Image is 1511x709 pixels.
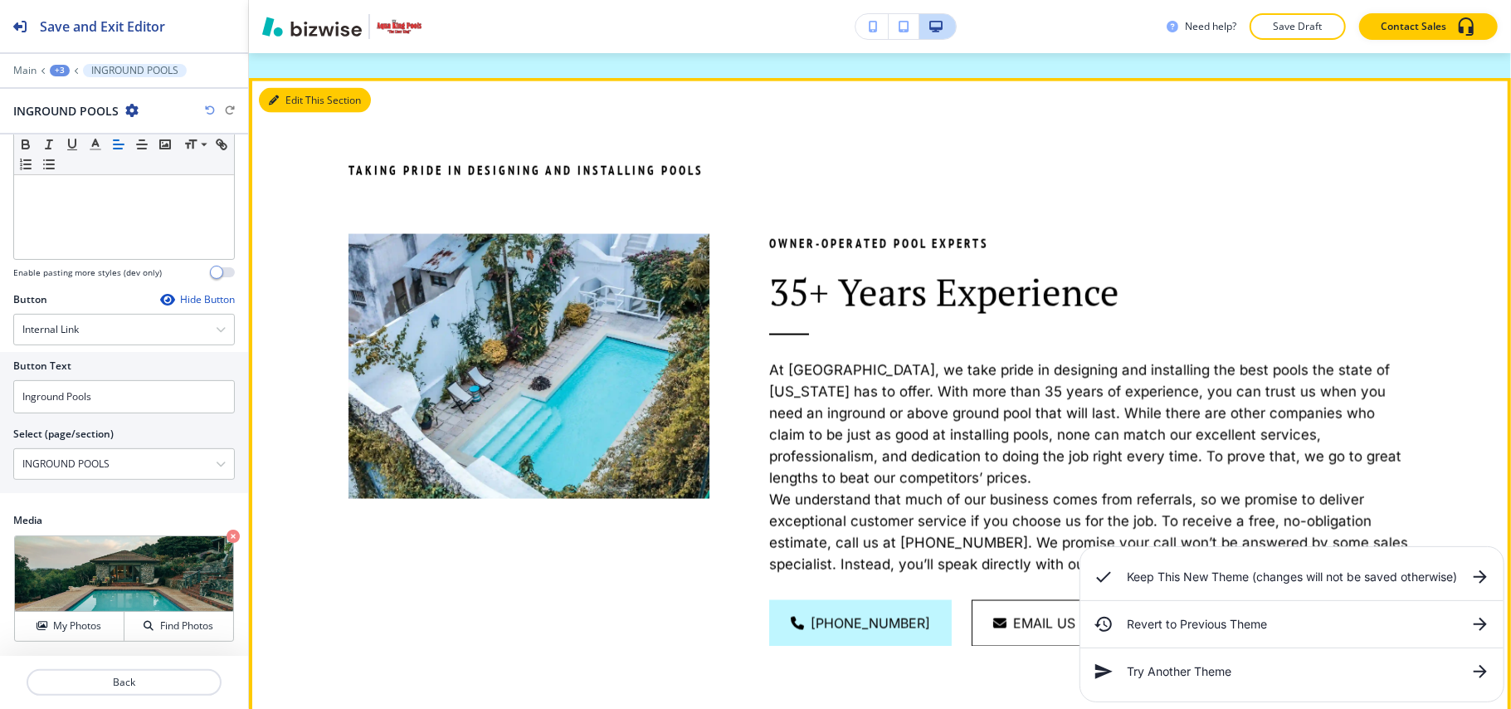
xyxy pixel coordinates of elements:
span: Email Us [1013,614,1075,633]
button: My Photos [15,612,124,641]
p: Back [28,675,220,690]
h4: Enable pasting more styles (dev only) [13,266,162,279]
div: Keep This New Theme (changes will not be saved otherwise) [1080,560,1504,594]
div: Revert to Previous Theme [1080,608,1504,641]
p: INGROUND POOLS [91,65,178,76]
button: Edit This Section [259,88,371,113]
h2: INGROUND POOLS [13,102,119,120]
h6: Keep This New Theme (changes will not be saved otherwise) [1127,568,1457,586]
div: My PhotosFind Photos [13,535,235,643]
h6: Try Another Theme [1127,663,1457,681]
button: Hide Button [160,293,235,306]
input: Manual Input [14,450,216,478]
h2: Button [13,292,47,307]
span: [PHONE_NUMBER] [811,614,930,633]
button: +3 [50,65,70,76]
h2: Media [13,513,235,528]
button: Back [27,669,222,696]
h4: Internal Link [22,322,79,337]
button: Contact Sales [1359,13,1498,40]
p: Save Draft [1271,19,1324,34]
p: Owner-Operated Pool Experts [769,234,1411,254]
h2: Button Text [13,359,71,374]
h4: My Photos [53,619,101,633]
h2: Select (page/section) [13,427,114,442]
h2: Save and Exit Editor [40,17,165,37]
button: Find Photos [124,612,233,641]
img: Bizwise Logo [262,17,362,37]
img: Your Logo [377,19,422,34]
button: Main [13,65,37,76]
p: We understand that much of our business comes from referrals, so we promise to deliver exceptiona... [769,489,1411,575]
h3: 35+ Years Experience [769,271,1411,315]
a: [PHONE_NUMBER] [769,600,952,647]
p: Contact Sales [1381,19,1446,34]
h6: Revert to Previous Theme [1127,615,1457,633]
h4: Find Photos [160,619,213,633]
img: 13e167d0e05302b77314d40d227b1906.png [349,234,709,499]
h3: Need help? [1185,19,1236,34]
div: Try Another Theme [1080,655,1504,688]
button: INGROUND POOLS [83,64,187,77]
a: Email Us [972,600,1097,647]
p: At [GEOGRAPHIC_DATA], we take pride in designing and installing the best pools the state of [US_S... [769,359,1411,489]
button: Save Draft [1250,13,1346,40]
p: TAKING PRIDE IN DESIGNING AND INSTALLING POOLS [349,161,1131,181]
